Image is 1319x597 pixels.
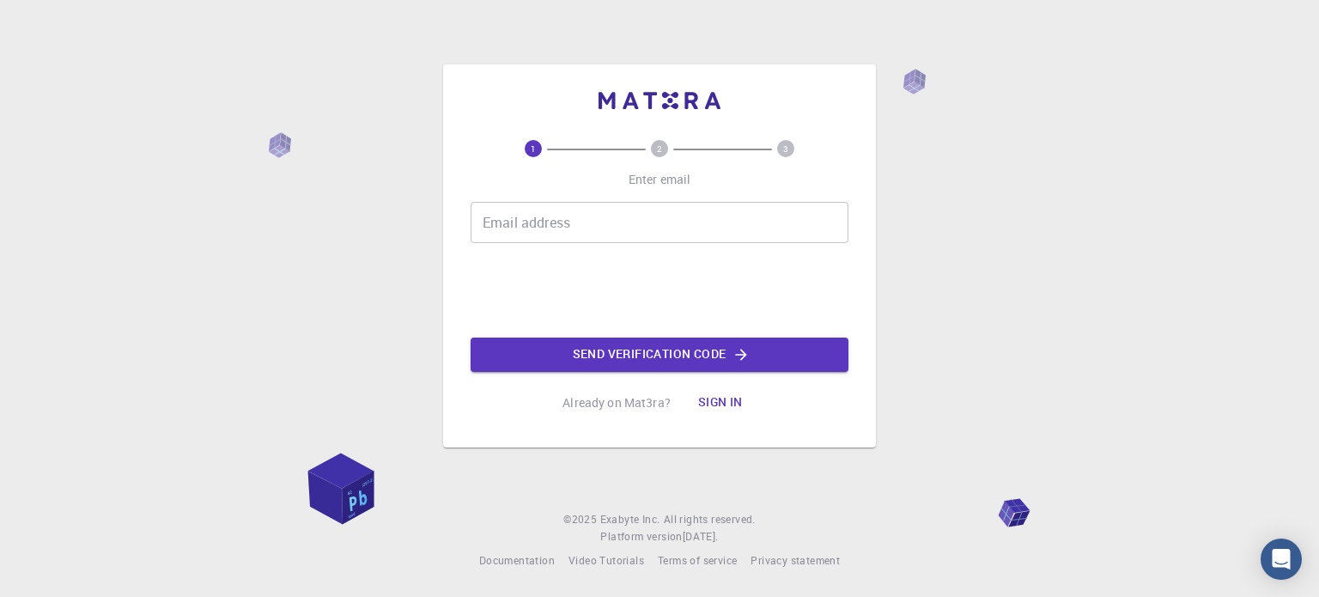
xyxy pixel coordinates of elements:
[600,528,682,545] span: Platform version
[568,552,644,570] a: Video Tutorials
[783,143,788,155] text: 3
[684,386,757,420] button: Sign in
[751,552,840,570] a: Privacy statement
[471,338,848,372] button: Send verification code
[563,511,599,528] span: © 2025
[683,529,719,543] span: [DATE] .
[600,512,660,526] span: Exabyte Inc.
[751,553,840,567] span: Privacy statement
[600,511,660,528] a: Exabyte Inc.
[658,552,737,570] a: Terms of service
[629,171,691,188] p: Enter email
[479,552,555,570] a: Documentation
[562,394,671,411] p: Already on Mat3ra?
[479,553,555,567] span: Documentation
[531,143,536,155] text: 1
[683,528,719,545] a: [DATE].
[529,257,790,324] iframe: reCAPTCHA
[568,553,644,567] span: Video Tutorials
[658,553,737,567] span: Terms of service
[1261,539,1302,580] div: Open Intercom Messenger
[664,511,756,528] span: All rights reserved.
[657,143,662,155] text: 2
